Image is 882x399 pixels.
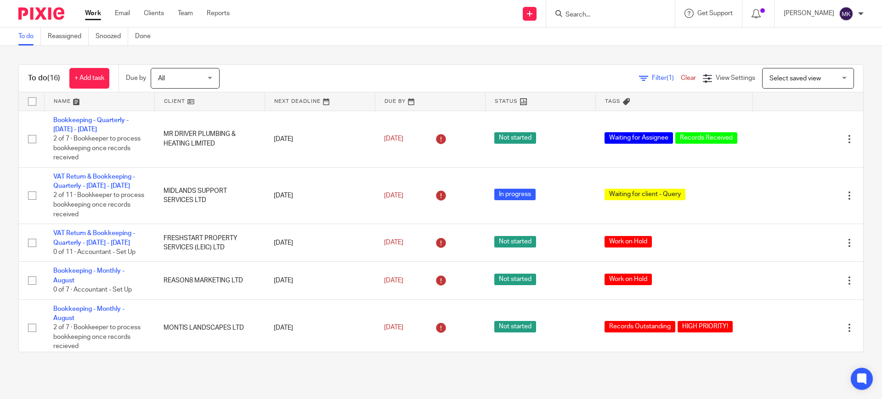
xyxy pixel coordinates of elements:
a: Team [178,9,193,18]
td: [DATE] [265,111,375,167]
span: Work on Hold [605,274,652,285]
span: Not started [494,132,536,144]
span: All [158,75,165,82]
span: [DATE] [384,277,403,284]
p: [PERSON_NAME] [784,9,834,18]
span: Waiting for client - Query [605,189,685,200]
a: Work [85,9,101,18]
span: [DATE] [384,192,403,199]
a: Bookkeeping - Monthly - August [53,306,124,321]
span: Records Received [675,132,737,144]
span: 2 of 7 · Bookkeeper to process bookkeeping once records recieved [53,325,141,350]
a: Bookkeeping - Monthly - August [53,268,124,283]
a: Reassigned [48,28,89,45]
a: Reports [207,9,230,18]
span: 2 of 7 · Bookkeeper to process bookkeeping once records received [53,135,141,161]
span: 0 of 11 · Accountant - Set Up [53,249,136,255]
span: Tags [605,99,621,104]
h1: To do [28,73,60,83]
a: Clear [681,75,696,81]
span: Select saved view [769,75,821,82]
td: REASON8 MARKETING LTD [154,262,265,299]
img: Pixie [18,7,64,20]
td: [DATE] [265,167,375,224]
span: Records Outstanding [605,321,675,332]
span: [DATE] [384,135,403,142]
td: [DATE] [265,224,375,262]
span: Not started [494,274,536,285]
span: [DATE] [384,240,403,246]
td: FRESHSTART PROPERTY SERVICES (LEIC) LTD [154,224,265,262]
span: (1) [667,75,674,81]
a: Clients [144,9,164,18]
span: Not started [494,321,536,332]
span: View Settings [716,75,755,81]
a: + Add task [69,68,109,89]
p: Due by [126,73,146,83]
span: In progress [494,189,536,200]
span: Filter [652,75,681,81]
td: [DATE] [265,299,375,356]
span: 0 of 7 · Accountant - Set Up [53,287,132,293]
a: VAT Return & Bookkeeping - Quarterly - [DATE] - [DATE] [53,230,135,246]
span: [DATE] [384,325,403,331]
a: Snoozed [96,28,128,45]
td: MONTIS LANDSCAPES LTD [154,299,265,356]
span: Get Support [697,10,733,17]
td: MR DRIVER PLUMBING & HEATING LIMITED [154,111,265,167]
a: VAT Return & Bookkeeping - Quarterly - [DATE] - [DATE] [53,174,135,189]
a: Done [135,28,158,45]
a: Bookkeeping - Quarterly - [DATE] - [DATE] [53,117,129,133]
span: (16) [47,74,60,82]
span: HIGH PRIORITY! [678,321,733,332]
span: Not started [494,236,536,247]
span: Waiting for Assignee [605,132,673,144]
td: [DATE] [265,262,375,299]
a: To do [18,28,41,45]
span: Work on Hold [605,236,652,247]
img: svg%3E [839,6,854,21]
td: MIDLANDS SUPPORT SERVICES LTD [154,167,265,224]
a: Email [115,9,130,18]
span: 2 of 11 · Bookkeeper to process bookkeeping once records received [53,192,144,218]
input: Search [565,11,647,19]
